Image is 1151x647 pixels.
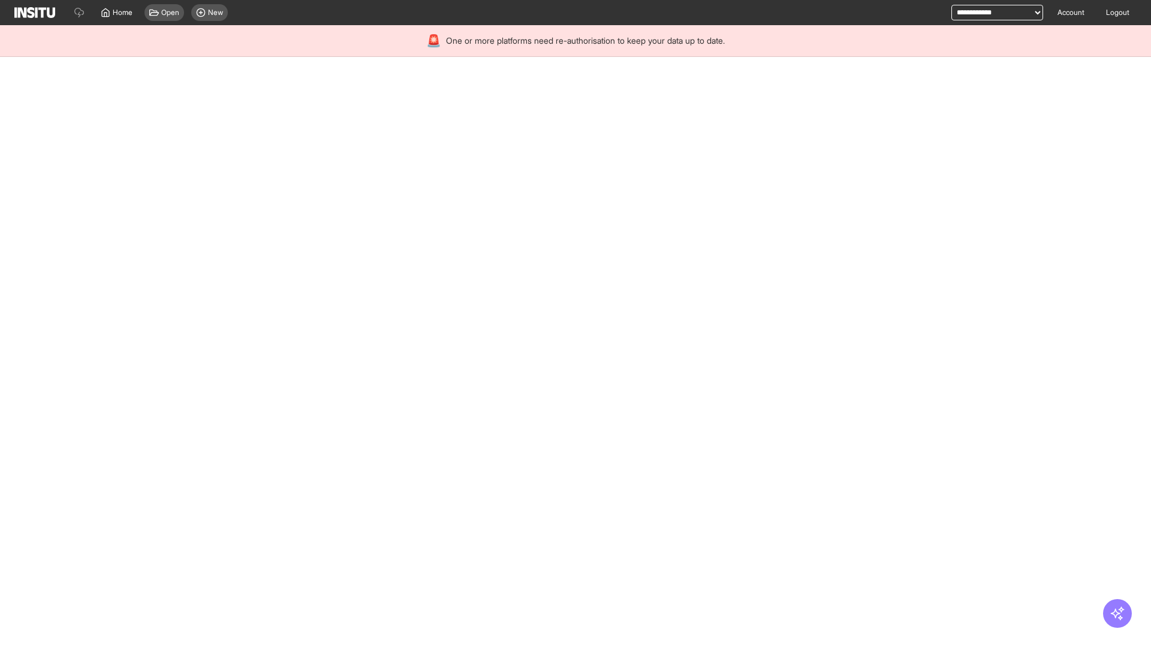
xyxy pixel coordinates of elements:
[446,35,725,47] span: One or more platforms need re-authorisation to keep your data up to date.
[113,8,132,17] span: Home
[208,8,223,17] span: New
[14,7,55,18] img: Logo
[161,8,179,17] span: Open
[426,32,441,49] div: 🚨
